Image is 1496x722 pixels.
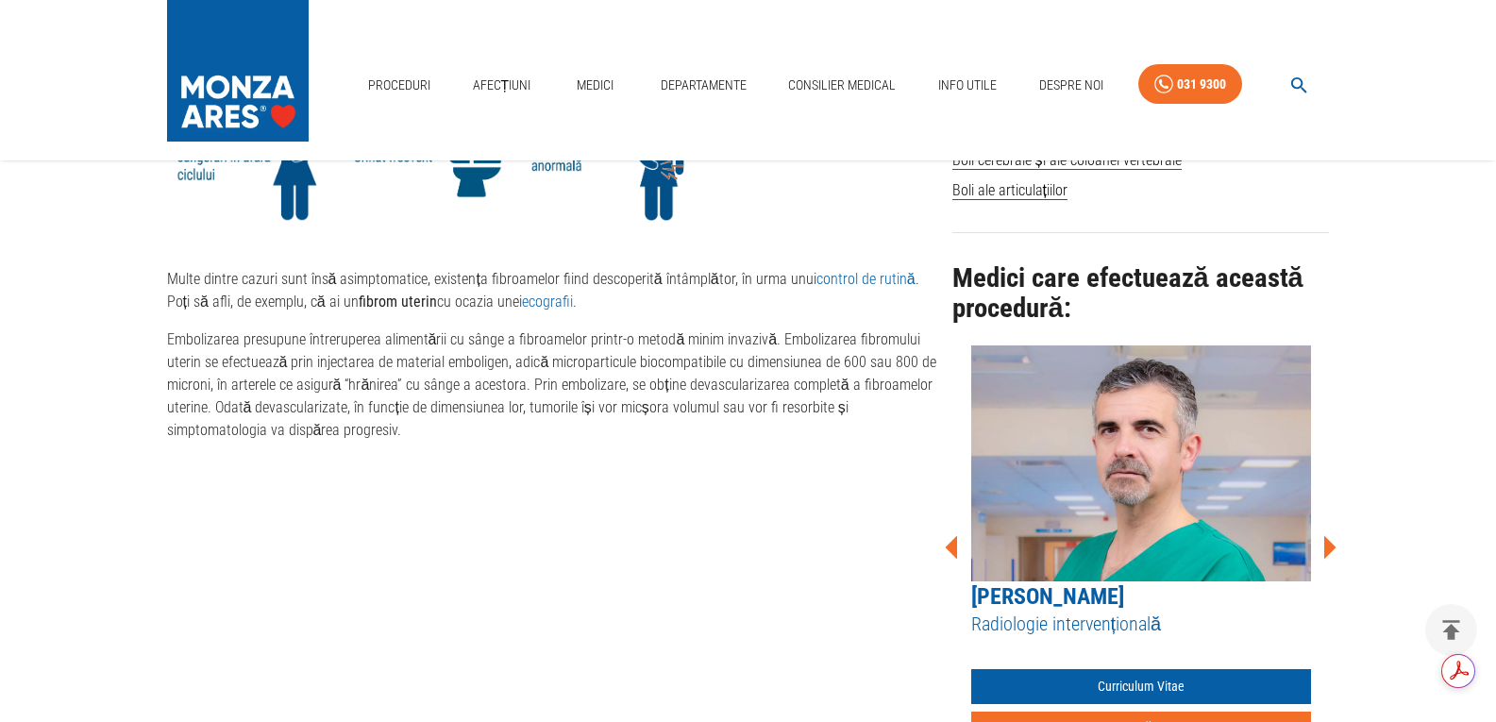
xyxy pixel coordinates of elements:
[167,268,937,313] p: Multe dintre cazuri sunt însă asimptomatice, existența fibroamelor fiind descoperită întâmplător,...
[971,583,1124,610] a: [PERSON_NAME]
[1425,604,1477,656] button: delete
[952,263,1330,323] h2: Medici care efectuează această procedură:
[359,293,437,311] strong: fibrom uterin
[971,669,1311,704] a: Curriculum Vitae
[952,181,1067,200] span: Boli ale articulațiilor
[1032,66,1111,105] a: Despre Noi
[931,66,1004,105] a: Info Utile
[1138,64,1242,105] a: 031 9300
[565,66,626,105] a: Medici
[653,66,754,105] a: Departamente
[952,151,1182,170] span: Boli cerebrale și ale coloanei vertebrale
[781,66,903,105] a: Consilier Medical
[522,293,573,311] a: ecografii
[465,66,539,105] a: Afecțiuni
[167,328,937,442] p: Embolizarea presupune întreruperea alimentării cu sânge a fibroamelor printr-o metodă minim invaz...
[361,66,438,105] a: Proceduri
[816,270,916,288] a: control de rutină
[971,612,1311,637] h5: Radiologie intervențională
[1177,73,1226,96] div: 031 9300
